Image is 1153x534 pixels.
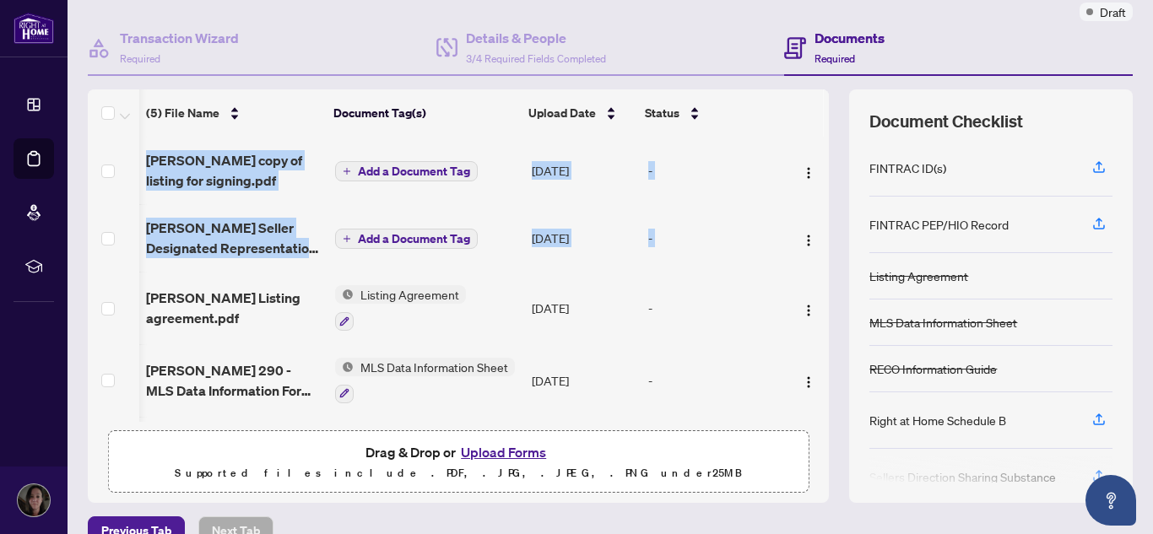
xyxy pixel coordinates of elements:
img: Profile Icon [18,484,50,516]
button: Logo [795,294,822,321]
span: plus [343,167,351,175]
th: Document Tag(s) [327,89,522,137]
span: [PERSON_NAME] copy of listing for signing.pdf [146,150,322,191]
div: - [648,371,781,390]
div: - [648,161,781,180]
span: Required [815,52,855,65]
img: Status Icon [335,358,354,376]
span: plus [343,235,351,243]
span: Status [645,104,679,122]
span: [PERSON_NAME] Listing agreement.pdf [146,288,322,328]
button: Status IconListing Agreement [335,285,466,331]
span: [PERSON_NAME] 290 - MLS Data Information Form - Freehold - Sale.pdf [146,360,322,401]
button: Logo [795,157,822,184]
span: Required [120,52,160,65]
th: (5) File Name [139,89,327,137]
span: (5) File Name [146,104,219,122]
div: FINTRAC ID(s) [869,159,946,177]
h4: Details & People [466,28,606,48]
button: Add a Document Tag [335,160,478,182]
button: Status IconMLS Data Information Sheet [335,358,515,403]
td: [DATE] [525,344,641,417]
span: Drag & Drop or [365,441,551,463]
div: MLS Data Information Sheet [869,313,1017,332]
td: [DATE] [525,417,641,489]
span: Upload Date [528,104,596,122]
div: FINTRAC PEP/HIO Record [869,215,1009,234]
button: Add a Document Tag [335,229,478,249]
button: Add a Document Tag [335,228,478,250]
img: Status Icon [335,285,354,304]
div: - [648,229,781,247]
span: Drag & Drop orUpload FormsSupported files include .PDF, .JPG, .JPEG, .PNG under25MB [109,431,808,494]
img: Logo [802,234,815,247]
div: Listing Agreement [869,267,968,285]
span: 3/4 Required Fields Completed [466,52,606,65]
h4: Transaction Wizard [120,28,239,48]
div: Right at Home Schedule B [869,411,1006,429]
span: Add a Document Tag [358,165,470,177]
td: [DATE] [525,272,641,344]
td: [DATE] [525,204,641,272]
img: logo [14,13,54,44]
span: Draft [1100,3,1126,21]
span: Add a Document Tag [358,233,470,245]
div: - [648,299,781,317]
button: Upload Forms [456,441,551,463]
h4: Documents [815,28,885,48]
button: Add a Document Tag [335,161,478,181]
img: Logo [802,375,815,389]
th: Upload Date [522,89,638,137]
span: [PERSON_NAME] Seller Designated Representation Agreement - Authority to Offer for Sale.pdf [146,218,322,258]
button: Logo [795,224,822,251]
span: MLS Data Information Sheet [354,358,515,376]
span: Listing Agreement [354,285,466,304]
span: Document Checklist [869,110,1023,133]
button: Logo [795,367,822,394]
th: Status [638,89,783,137]
img: Logo [802,166,815,180]
div: RECO Information Guide [869,359,997,378]
p: Supported files include .PDF, .JPG, .JPEG, .PNG under 25 MB [119,463,798,483]
td: [DATE] [525,137,641,204]
button: Open asap [1085,475,1136,526]
img: Logo [802,304,815,317]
